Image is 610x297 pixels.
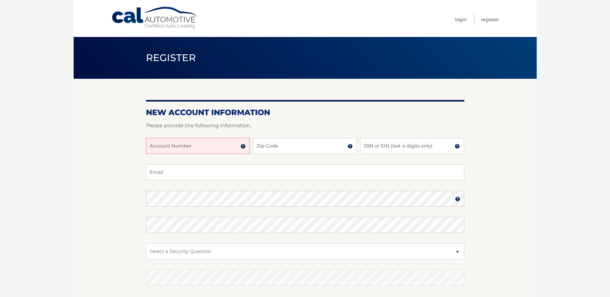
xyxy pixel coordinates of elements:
[253,138,357,154] input: Zip Code
[146,164,464,180] input: Email
[146,108,464,117] h2: New Account Information
[348,144,353,149] img: tooltip.svg
[455,196,460,202] img: tooltip.svg
[455,14,467,25] a: Login
[146,52,196,64] span: Register
[455,144,460,149] img: tooltip.svg
[111,6,198,29] a: Cal Automotive
[146,121,464,130] p: Please provide the following information.
[481,14,499,25] a: Register
[360,138,464,154] input: SSN or EIN (last 4 digits only)
[146,138,250,154] input: Account Number
[241,144,246,149] img: tooltip.svg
